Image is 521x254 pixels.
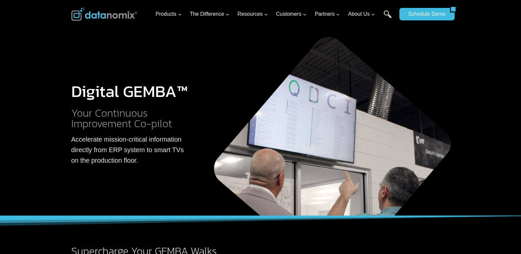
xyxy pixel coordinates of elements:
a: Search [384,10,392,25]
nav: Primary Navigation [153,4,396,25]
span: Partners [315,10,340,18]
a: Schedule Demo [399,8,450,20]
span: About Us [348,10,375,18]
span: Products [155,10,181,18]
img: Datanomix [71,8,137,21]
h1: Digital GEMBA™ [71,83,189,100]
span: The Difference [190,10,229,18]
span: Resources [238,10,268,18]
h2: Your Continuous Improvement Co-pilot [71,108,189,129]
span: Customers [276,10,307,18]
p: Accelerate mission-critical information directly from ERP system to smart TVs on the production f... [71,134,189,166]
